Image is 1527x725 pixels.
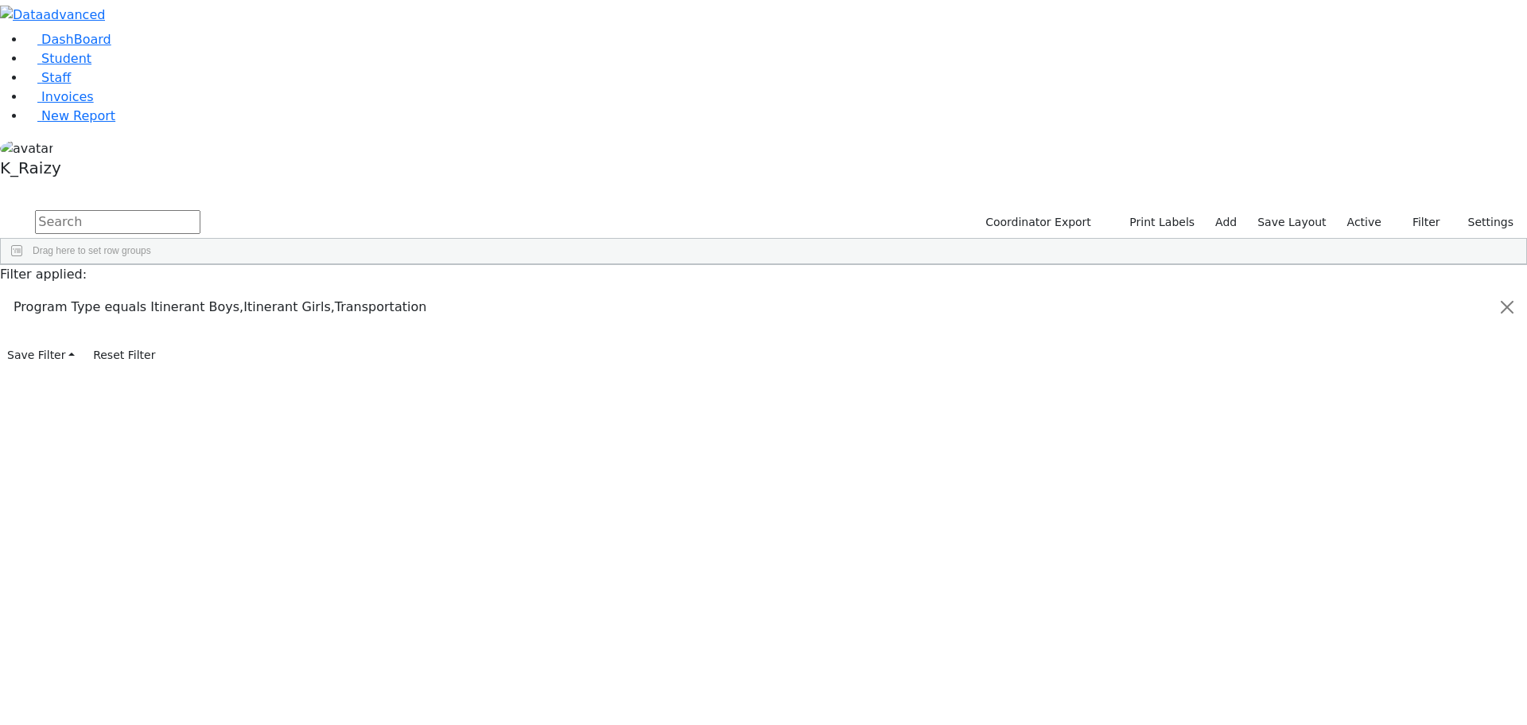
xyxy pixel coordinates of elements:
[41,89,94,104] span: Invoices
[1250,210,1333,235] button: Save Layout
[1392,210,1447,235] button: Filter
[1447,210,1521,235] button: Settings
[25,51,91,66] a: Student
[41,70,71,85] span: Staff
[25,108,115,123] a: New Report
[86,343,162,368] button: Reset Filter
[25,89,94,104] a: Invoices
[1111,210,1202,235] button: Print Labels
[1208,210,1244,235] a: Add
[41,108,115,123] span: New Report
[25,70,71,85] a: Staff
[1340,210,1389,235] label: Active
[1488,285,1526,329] button: Close
[975,210,1098,235] button: Coordinator Export
[35,210,200,234] input: Search
[41,51,91,66] span: Student
[25,32,111,47] a: DashBoard
[41,32,111,47] span: DashBoard
[33,245,151,256] span: Drag here to set row groups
